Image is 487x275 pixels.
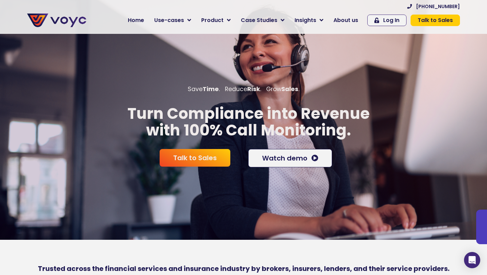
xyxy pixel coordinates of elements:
[464,252,480,268] div: Open Intercom Messenger
[416,4,460,9] span: [PHONE_NUMBER]
[149,14,196,27] a: Use-cases
[196,14,236,27] a: Product
[203,85,219,93] b: Time
[281,85,298,93] b: Sales
[173,154,217,161] span: Talk to Sales
[38,264,449,273] b: Trusted across the financial services and insurance industry by brokers, insurers, lenders, and t...
[160,149,230,167] a: Talk to Sales
[289,14,328,27] a: Insights
[248,149,332,167] a: Watch demo
[418,18,453,23] span: Talk to Sales
[27,14,86,27] img: voyc-full-logo
[333,16,358,24] span: About us
[407,4,460,9] a: [PHONE_NUMBER]
[154,16,184,24] span: Use-cases
[123,14,149,27] a: Home
[383,18,399,23] span: Log In
[241,16,277,24] span: Case Studies
[262,155,307,162] span: Watch demo
[201,16,224,24] span: Product
[128,16,144,24] span: Home
[411,15,460,26] a: Talk to Sales
[247,85,260,93] b: Risk
[295,16,316,24] span: Insights
[328,14,363,27] a: About us
[367,15,407,26] a: Log In
[236,14,289,27] a: Case Studies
